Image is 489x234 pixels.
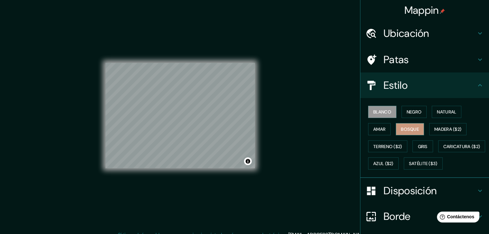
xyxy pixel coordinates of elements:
div: Patas [360,47,489,72]
div: Estilo [360,72,489,98]
font: Borde [384,210,411,223]
button: Amar [368,123,391,135]
button: Bosque [396,123,424,135]
div: Ubicación [360,21,489,46]
font: Disposición [384,184,437,197]
font: Azul ($2) [373,161,394,167]
font: Estilo [384,79,408,92]
button: Blanco [368,106,396,118]
font: Mappin [404,4,439,17]
button: Natural [432,106,461,118]
button: Caricatura ($2) [438,140,485,153]
font: Patas [384,53,409,66]
font: Amar [373,126,385,132]
button: Satélite ($3) [404,157,443,170]
font: Gris [418,144,428,149]
iframe: Lanzador de widgets de ayuda [432,209,482,227]
button: Madera ($2) [429,123,466,135]
font: Blanco [373,109,391,115]
font: Satélite ($3) [409,161,438,167]
button: Terreno ($2) [368,140,407,153]
font: Bosque [401,126,419,132]
font: Ubicación [384,27,429,40]
button: Negro [402,106,427,118]
img: pin-icon.png [440,9,445,14]
button: Gris [412,140,433,153]
font: Caricatura ($2) [443,144,480,149]
font: Negro [407,109,422,115]
div: Borde [360,204,489,229]
font: Natural [437,109,456,115]
font: Madera ($2) [434,126,461,132]
button: Azul ($2) [368,157,399,170]
div: Disposición [360,178,489,204]
font: Terreno ($2) [373,144,402,149]
canvas: Mapa [105,63,255,168]
button: Activar o desactivar atribución [244,157,252,165]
